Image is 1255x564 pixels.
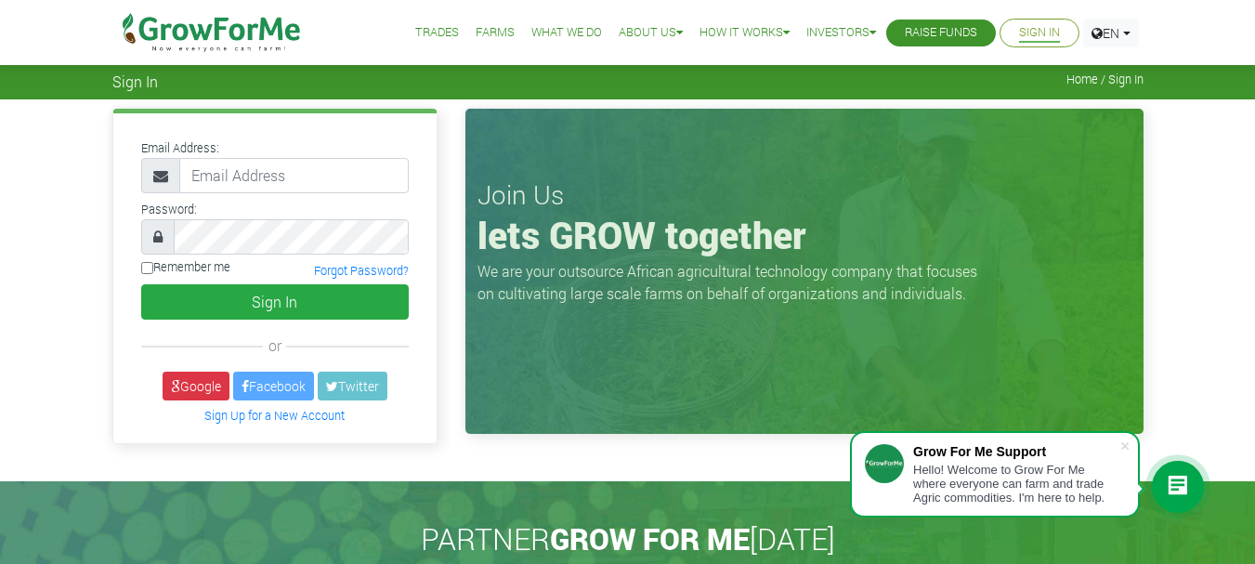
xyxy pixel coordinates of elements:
[905,23,977,43] a: Raise Funds
[141,258,230,276] label: Remember me
[112,72,158,90] span: Sign In
[806,23,876,43] a: Investors
[913,444,1119,459] div: Grow For Me Support
[477,179,1131,211] h3: Join Us
[141,284,409,320] button: Sign In
[141,334,409,357] div: or
[204,408,345,423] a: Sign Up for a New Account
[477,260,988,305] p: We are your outsource African agricultural technology company that focuses on cultivating large s...
[179,158,409,193] input: Email Address
[141,201,197,218] label: Password:
[141,262,153,274] input: Remember me
[476,23,515,43] a: Farms
[550,518,750,558] span: GROW FOR ME
[415,23,459,43] a: Trades
[531,23,602,43] a: What We Do
[913,463,1119,505] div: Hello! Welcome to Grow For Me where everyone can farm and trade Agric commodities. I'm here to help.
[314,263,409,278] a: Forgot Password?
[163,372,229,400] a: Google
[699,23,790,43] a: How it Works
[1019,23,1060,43] a: Sign In
[1083,19,1139,47] a: EN
[477,213,1131,257] h1: lets GROW together
[619,23,683,43] a: About Us
[1066,72,1144,86] span: Home / Sign In
[141,139,219,157] label: Email Address:
[120,521,1136,557] h2: PARTNER [DATE]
